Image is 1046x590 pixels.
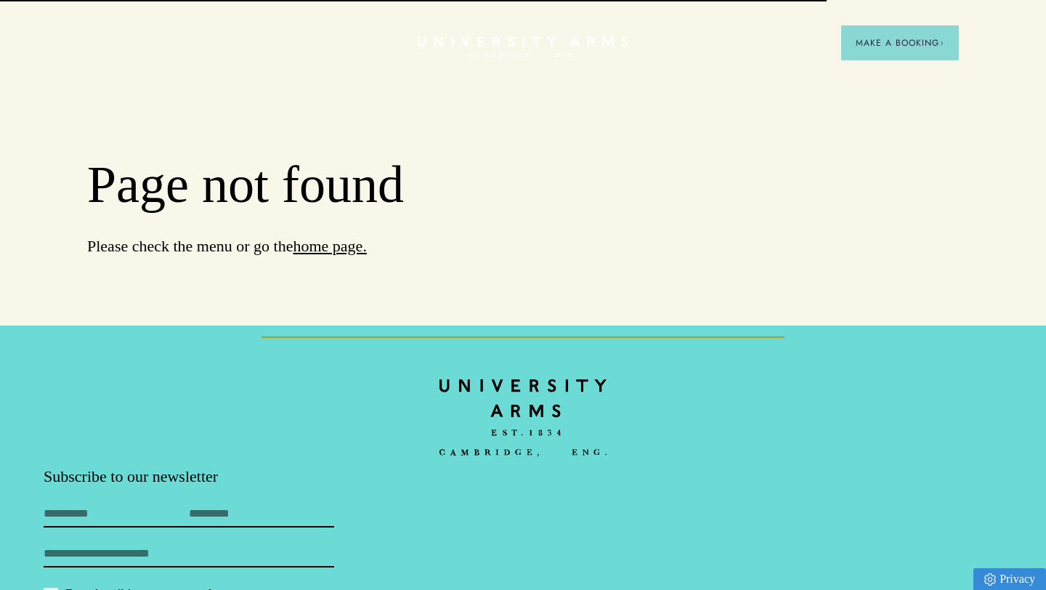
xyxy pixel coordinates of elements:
img: Arrow icon [939,41,944,46]
span: Make a Booking [856,36,944,49]
img: bc90c398f2f6aa16c3ede0e16ee64a97.svg [439,369,607,466]
a: Home [418,36,628,59]
a: Privacy [973,568,1046,590]
img: Privacy [984,573,996,586]
p: Please check the menu or go the [87,233,959,259]
button: Make a BookingArrow icon [841,25,959,60]
h1: Page not found [87,154,959,217]
p: Subscribe to our newsletter [44,466,363,488]
a: home page. [293,237,366,255]
a: Home [439,369,607,466]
